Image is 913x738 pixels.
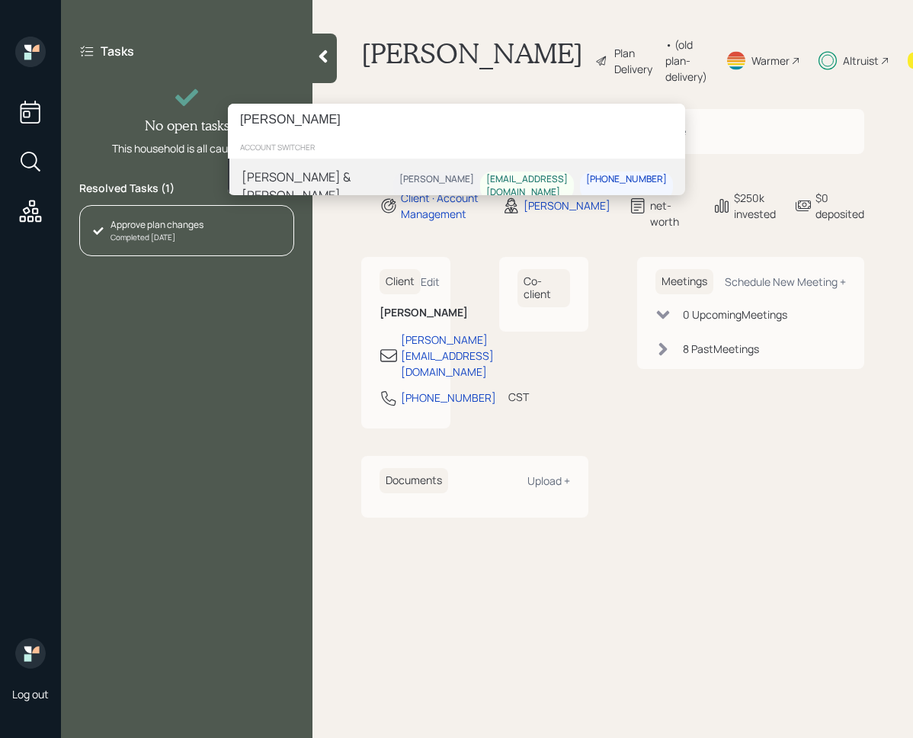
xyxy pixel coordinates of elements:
div: [PHONE_NUMBER] [586,173,667,186]
div: [EMAIL_ADDRESS][DOMAIN_NAME] [486,173,568,199]
div: account switcher [228,136,685,159]
input: Type a command or search… [228,104,685,136]
div: [PERSON_NAME] [399,173,474,186]
div: [PERSON_NAME] & [PERSON_NAME] [242,168,393,204]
